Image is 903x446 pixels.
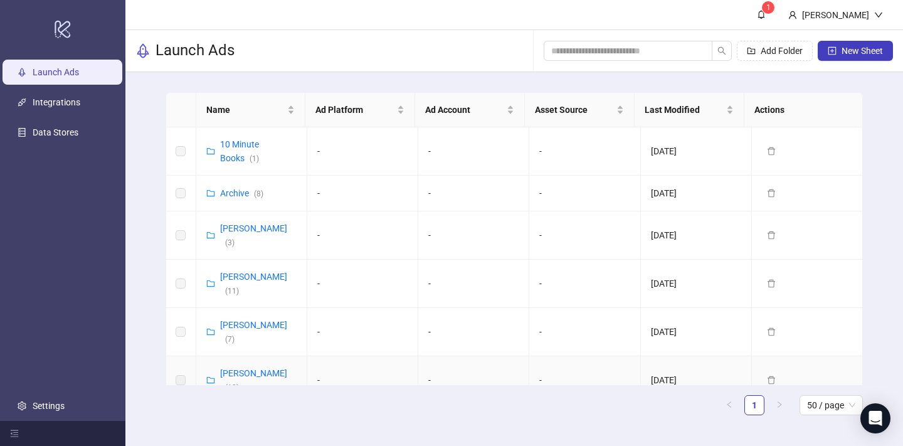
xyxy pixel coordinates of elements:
a: Launch Ads [33,67,79,77]
span: Ad Account [425,103,504,117]
span: bell [757,10,766,19]
a: [PERSON_NAME](10) [220,368,287,392]
td: - [418,356,529,405]
span: delete [767,189,776,198]
li: Previous Page [719,395,739,415]
a: Data Stores [33,127,78,137]
a: Integrations [33,97,80,107]
td: [DATE] [641,127,752,176]
td: - [307,127,418,176]
span: user [788,11,797,19]
td: [DATE] [641,260,752,308]
td: - [307,356,418,405]
span: ( 7 ) [225,335,235,344]
sup: 1 [762,1,774,14]
li: 1 [744,395,764,415]
span: left [726,401,733,408]
td: - [307,176,418,211]
td: - [418,260,529,308]
span: menu-fold [10,429,19,438]
td: - [418,211,529,260]
span: right [776,401,783,408]
span: search [717,46,726,55]
th: Ad Platform [305,93,415,127]
span: ( 3 ) [225,238,235,247]
a: Settings [33,401,65,411]
td: - [529,211,640,260]
span: New Sheet [842,46,883,56]
span: 50 / page [807,396,855,415]
span: ( 11 ) [225,287,239,295]
span: plus-square [828,46,837,55]
td: - [307,308,418,356]
a: Archive(8) [220,188,263,198]
td: [DATE] [641,308,752,356]
td: - [307,260,418,308]
span: folder [206,376,215,385]
a: [PERSON_NAME](3) [220,223,287,247]
td: [DATE] [641,176,752,211]
button: Add Folder [737,41,813,61]
span: delete [767,376,776,385]
button: left [719,395,739,415]
span: folder [206,231,215,240]
button: New Sheet [818,41,893,61]
span: ( 1 ) [250,154,259,163]
span: Asset Source [535,103,614,117]
span: rocket [135,43,150,58]
td: - [529,127,640,176]
a: 1 [745,396,764,415]
a: [PERSON_NAME](11) [220,272,287,295]
span: 1 [766,3,771,12]
span: folder-add [747,46,756,55]
td: - [307,211,418,260]
td: - [418,127,529,176]
a: 10 Minute Books(1) [220,139,259,163]
th: Actions [744,93,854,127]
div: [PERSON_NAME] [797,8,874,22]
span: folder [206,327,215,336]
li: Next Page [769,395,789,415]
span: ( 8 ) [254,189,263,198]
div: Page Size [800,395,863,415]
th: Last Modified [635,93,744,127]
span: delete [767,327,776,336]
span: Last Modified [645,103,724,117]
span: Ad Platform [315,103,394,117]
div: Open Intercom Messenger [860,403,890,433]
td: - [529,356,640,405]
span: ( 10 ) [225,383,239,392]
h3: Launch Ads [156,41,235,61]
span: folder [206,189,215,198]
span: delete [767,147,776,156]
span: Add Folder [761,46,803,56]
td: - [418,176,529,211]
span: Name [206,103,285,117]
button: right [769,395,789,415]
td: - [418,308,529,356]
span: delete [767,279,776,288]
td: [DATE] [641,356,752,405]
th: Name [196,93,306,127]
td: - [529,308,640,356]
th: Ad Account [415,93,525,127]
th: Asset Source [525,93,635,127]
td: - [529,260,640,308]
a: [PERSON_NAME](7) [220,320,287,344]
span: down [874,11,883,19]
span: folder [206,147,215,156]
td: [DATE] [641,211,752,260]
span: delete [767,231,776,240]
td: - [529,176,640,211]
span: folder [206,279,215,288]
